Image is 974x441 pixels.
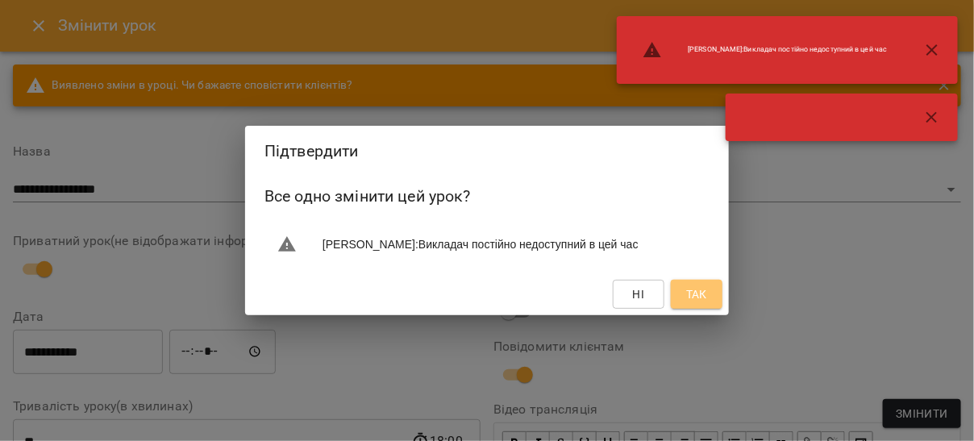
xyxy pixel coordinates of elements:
[264,184,710,209] h6: Все одно змінити цей урок?
[630,34,900,66] li: [PERSON_NAME] : Викладач постійно недоступний в цей час
[633,285,645,304] span: Ні
[264,139,710,164] h2: Підтвердити
[671,280,722,309] button: Так
[613,280,664,309] button: Ні
[264,228,710,260] li: [PERSON_NAME] : Викладач постійно недоступний в цей час
[686,285,707,304] span: Так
